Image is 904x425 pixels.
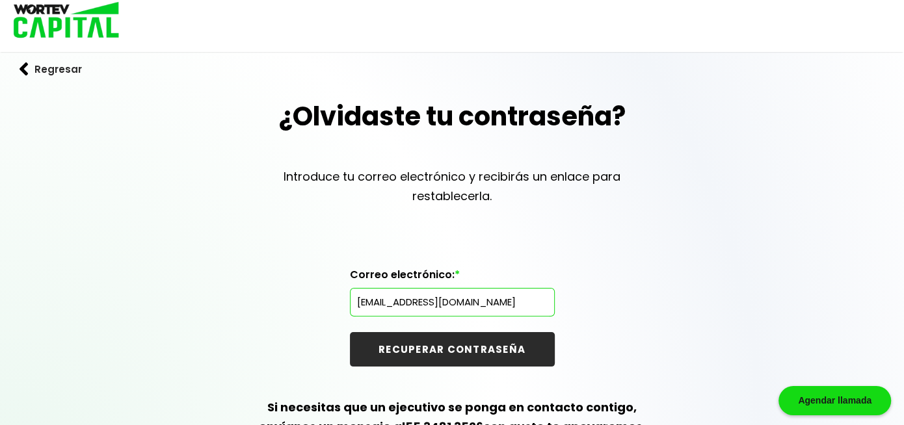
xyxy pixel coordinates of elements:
div: Agendar llamada [778,386,891,415]
button: RECUPERAR CONTRASEÑA [350,332,555,367]
img: flecha izquierda [20,62,29,76]
p: Introduce tu correo electrónico y recibirás un enlace para restablecerla. [257,167,647,206]
h1: ¿Olvidaste tu contraseña? [279,97,626,136]
label: Correo electrónico: [350,268,555,288]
